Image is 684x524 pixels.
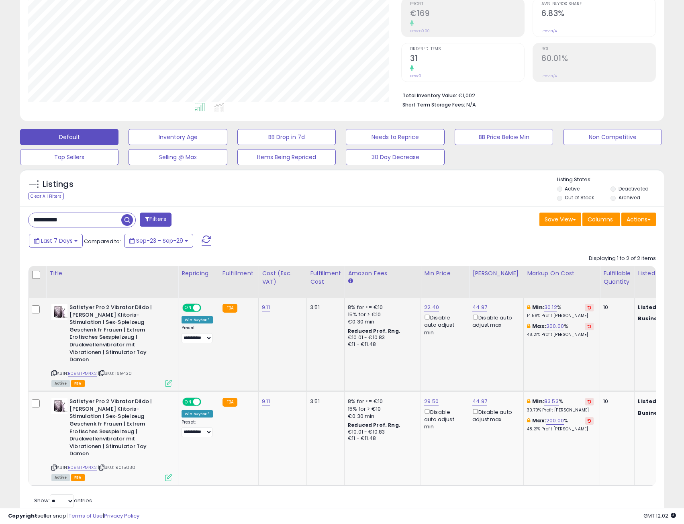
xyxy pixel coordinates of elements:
span: ROI [541,47,655,51]
div: Amazon Fees [348,269,417,278]
div: Title [49,269,175,278]
b: Max: [532,417,546,424]
div: Min Price [424,269,466,278]
b: Reduced Prof. Rng. [348,422,400,428]
b: Satisfyer Pro 2 Vibrator Dildo | [PERSON_NAME] Klitoris-Stimulation | Sex-Spielzeug Geschenk fr F... [69,398,167,460]
span: FBA [71,380,85,387]
b: Total Inventory Value: [402,92,457,99]
h2: €169 [410,9,524,20]
div: Preset: [182,325,213,343]
button: Non Competitive [563,129,662,145]
button: Default [20,129,118,145]
div: % [527,398,594,413]
a: 44.97 [472,303,487,311]
div: Clear All Filters [28,192,64,200]
button: Items Being Repriced [237,149,336,165]
span: OFF [200,305,213,311]
span: OFF [200,399,213,405]
b: Max: [532,322,546,330]
b: Satisfyer Pro 2 Vibrator Dildo | [PERSON_NAME] Klitoris-Stimulation | Sex-Spielzeug Geschenk fr F... [69,304,167,366]
button: Selling @ Max [129,149,227,165]
small: Prev: €0.00 [410,29,430,33]
small: FBA [223,304,237,313]
span: Profit [410,2,524,6]
button: BB Price Below Min [455,129,553,145]
div: 3.51 [310,398,338,405]
h5: Listings [43,179,74,190]
button: Sep-23 - Sep-29 [124,234,193,248]
small: Prev: N/A [541,74,557,78]
strong: Copyright [8,512,37,520]
button: Inventory Age [129,129,227,145]
div: Fulfillment [223,269,255,278]
b: Business Price: [638,315,682,322]
p: 30.70% Profit [PERSON_NAME] [527,407,594,413]
div: €0.30 min [348,318,414,325]
span: 2025-10-7 12:02 GMT [643,512,676,520]
small: Prev: 0 [410,74,421,78]
div: Cost (Exc. VAT) [262,269,303,286]
button: Save View [539,213,581,226]
b: Business Price: [638,409,682,417]
div: Disable auto adjust max [472,407,517,423]
div: % [527,417,594,432]
div: 15% for > €10 [348,405,414,413]
div: Displaying 1 to 2 of 2 items [589,255,656,262]
p: 48.21% Profit [PERSON_NAME] [527,426,594,432]
p: Listing States: [557,176,664,184]
small: Prev: N/A [541,29,557,33]
a: 9.11 [262,303,270,311]
label: Out of Stock [565,194,594,201]
a: B098TPM4X2 [68,370,97,377]
div: 10 [603,398,628,405]
a: 22.40 [424,303,439,311]
label: Archived [619,194,640,201]
b: Listed Price: [638,397,674,405]
a: 83.53 [544,397,559,405]
div: ASIN: [51,304,172,386]
h2: 60.01% [541,54,655,65]
a: 29.50 [424,397,439,405]
div: Disable auto adjust max [472,313,517,329]
div: €10.01 - €10.83 [348,429,414,436]
a: 44.97 [472,397,487,405]
b: Listed Price: [638,303,674,311]
span: Avg. Buybox Share [541,2,655,6]
small: FBA [223,398,237,407]
span: Last 7 Days [41,237,73,245]
div: Markup on Cost [527,269,596,278]
button: Actions [621,213,656,226]
b: Short Term Storage Fees: [402,101,465,108]
a: Terms of Use [69,512,103,520]
li: €1,002 [402,90,650,100]
button: Filters [140,213,171,227]
div: Preset: [182,420,213,438]
div: Win BuyBox * [182,410,213,418]
div: Fulfillable Quantity [603,269,631,286]
div: Repricing [182,269,216,278]
b: Min: [532,303,544,311]
div: % [527,323,594,338]
div: 8% for <= €10 [348,304,414,311]
div: Fulfillment Cost [310,269,341,286]
a: 30.12 [544,303,557,311]
span: N/A [466,101,476,108]
span: | SKU: 169430 [98,370,132,377]
div: 3.51 [310,304,338,311]
span: | SKU: 9015030 [98,464,135,471]
small: Amazon Fees. [348,278,353,285]
button: Columns [582,213,620,226]
a: Privacy Policy [104,512,139,520]
img: 41svl-6+CnL._SL40_.jpg [51,398,67,414]
div: ASIN: [51,398,172,480]
span: ON [183,399,193,405]
div: Win BuyBox * [182,316,213,323]
h2: 6.83% [541,9,655,20]
div: Disable auto adjust min [424,313,463,336]
button: BB Drop in 7d [237,129,336,145]
div: Disable auto adjust min [424,407,463,431]
div: €10.01 - €10.83 [348,334,414,341]
img: 41svl-6+CnL._SL40_.jpg [51,304,67,320]
button: Needs to Reprice [346,129,444,145]
button: Last 7 Days [29,234,83,248]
